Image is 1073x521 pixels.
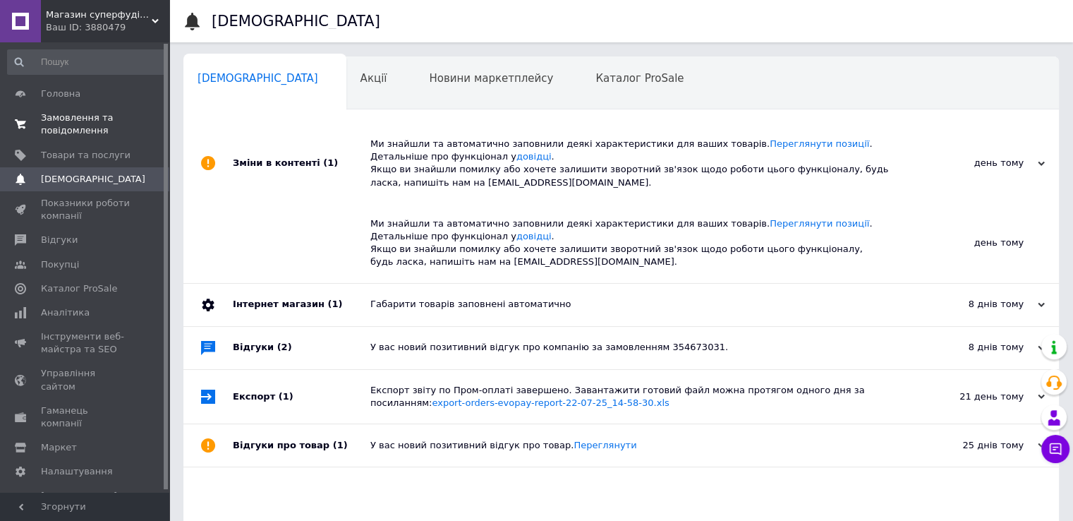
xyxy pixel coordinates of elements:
[516,231,552,241] a: довідці
[904,157,1045,169] div: день тому
[429,72,553,85] span: Новини маркетплейсу
[279,391,293,402] span: (1)
[516,151,552,162] a: довідці
[333,440,348,450] span: (1)
[277,342,292,352] span: (2)
[904,341,1045,354] div: 8 днів тому
[41,258,79,271] span: Покупці
[1041,435,1069,463] button: Чат з покупцем
[41,441,77,454] span: Маркет
[41,149,131,162] span: Товари та послуги
[904,390,1045,403] div: 21 день тому
[233,370,370,424] div: Експорт
[360,72,387,85] span: Акції
[904,298,1045,311] div: 8 днів тому
[41,112,131,137] span: Замовлення та повідомлення
[370,384,904,409] div: Експорт звіту по Пром-оплаті завершено. Завантажити готовий файл можна протягом одного дня за пос...
[370,138,904,189] div: Ми знайшли та автоматично заповнили деякі характеристики для ваших товарів. . Детальніше про функ...
[41,173,145,186] span: [DEMOGRAPHIC_DATA]
[41,306,90,319] span: Аналітика
[41,282,117,295] span: Каталог ProSale
[41,88,80,100] span: Головна
[327,299,342,309] span: (1)
[233,327,370,369] div: Відгуки
[41,367,131,393] span: Управління сайтом
[574,440,636,450] a: Переглянути
[770,218,869,229] a: Переглянути позиції
[904,439,1045,452] div: 25 днів тому
[41,197,131,222] span: Показники роботи компанії
[41,234,78,246] span: Відгуки
[233,124,370,203] div: Зміни в контенті
[370,341,904,354] div: У вас новий позитивний відгук про компанію за замовленням 354673031.
[370,298,904,311] div: Габарити товарів заповнені автоматично
[595,72,684,85] span: Каталог ProSale
[41,465,113,478] span: Налаштування
[233,284,370,326] div: Інтернет магазин
[41,405,131,430] span: Гаманець компанії
[883,203,1059,283] div: день тому
[41,330,131,356] span: Інструменти веб-майстра та SEO
[370,217,883,269] div: Ми знайшли та автоматично заповнили деякі характеристики для ваших товарів. . Детальніше про функ...
[212,13,380,30] h1: [DEMOGRAPHIC_DATA]
[46,21,169,34] div: Ваш ID: 3880479
[46,8,152,21] span: Магазин суперфудів "Just Healthy"
[7,49,166,75] input: Пошук
[432,397,669,408] a: export-orders-evopay-report-22-07-25_14-58-30.xls
[233,424,370,467] div: Відгуки про товар
[198,72,318,85] span: [DEMOGRAPHIC_DATA]
[770,138,869,149] a: Переглянути позиції
[323,157,338,168] span: (1)
[370,439,904,452] div: У вас новий позитивний відгук про товар.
